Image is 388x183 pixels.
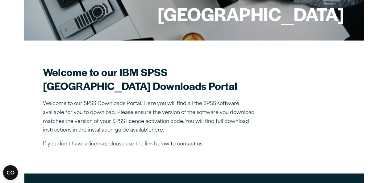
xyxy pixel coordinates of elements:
[43,140,259,149] p: If you don’t have a license, please use the link below to contact us
[3,165,18,180] button: Open CMP widget
[43,65,259,93] h2: Welcome to our IBM SPSS [GEOGRAPHIC_DATA] Downloads Portal
[152,128,163,133] a: here
[43,100,259,135] p: Welcome to our SPSS Downloads Portal. Here you will find all the SPSS software available for you ...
